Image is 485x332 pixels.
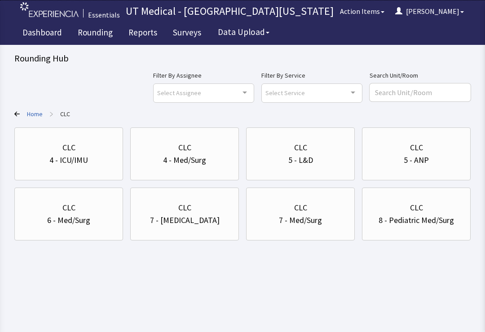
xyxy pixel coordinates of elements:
label: Filter By Service [261,70,362,81]
span: Select Service [265,87,305,98]
div: CLC [410,141,423,154]
label: Filter By Assignee [153,70,254,81]
span: > [50,105,53,123]
button: [PERSON_NAME] [390,2,469,20]
span: Select Assignee [157,87,201,98]
div: 4 - Med/Surg [163,154,206,166]
div: Rounding Hub [14,52,471,65]
div: CLC [62,141,75,154]
img: experiencia_logo.png [20,2,79,17]
div: 7 - Med/Surg [279,214,322,227]
label: Search Unit/Room [370,70,471,81]
div: CLC [410,201,423,214]
div: CLC [178,201,191,214]
div: CLC [62,201,75,214]
div: 8 - Pediatric Med/Surg [379,214,454,227]
a: CLC [60,109,70,118]
div: 4 - ICU/IMU [49,154,88,166]
div: CLC [294,141,307,154]
a: Home [27,109,43,118]
div: 7 - [MEDICAL_DATA] [150,214,220,227]
button: Action Items [335,2,390,20]
button: Data Upload [212,24,275,40]
div: 5 - L&D [288,154,313,166]
a: Surveys [166,22,208,45]
div: CLC [178,141,191,154]
div: 5 - ANP [404,154,429,166]
div: Essentials [88,9,120,20]
a: Reports [122,22,164,45]
a: Rounding [71,22,119,45]
div: 6 - Med/Surg [47,214,90,227]
a: Dashboard [16,22,69,45]
input: Search Unit/Room [370,83,471,101]
p: UT Medical - [GEOGRAPHIC_DATA][US_STATE] [124,4,335,18]
div: CLC [294,201,307,214]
